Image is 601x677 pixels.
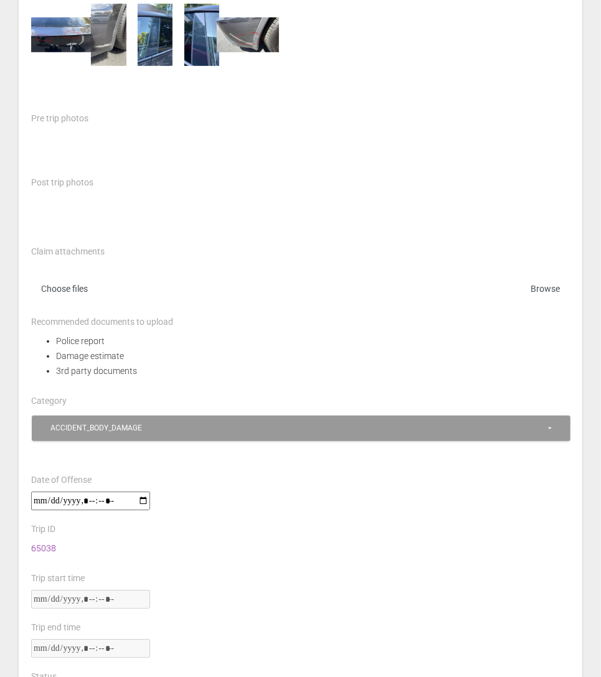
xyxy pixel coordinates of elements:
[31,278,570,304] label: Choose files
[32,416,570,441] button: accident_body_damage
[31,572,85,585] label: Trip start time
[31,113,88,125] label: Pre trip photos
[31,523,55,536] label: Trip ID
[31,177,93,189] label: Post trip photos
[50,423,546,434] div: accident_body_damage
[31,246,105,258] label: Claim attachments
[31,395,67,408] label: Category
[31,474,92,487] label: Date of Offense
[124,4,186,66] img: a84aa04fdafe4aeebbb9be9b6c7cea96.jpeg
[171,4,233,66] img: b1eb22c0269a4855ad4fe085b3b5b91d.jpeg
[56,363,570,378] li: 3rd party documents
[78,4,140,66] img: a038d4d2bf5e494a937f7c68a1d55f9b.jpeg
[217,4,279,66] img: df47634c107d49aba82373b0ac469e4b.jpeg
[31,622,80,634] label: Trip end time
[31,4,93,66] img: 3765407681b64cea9e266f3714e7871e.jpeg
[31,316,173,329] label: Recommended documents to upload
[56,348,570,363] li: Damage estimate
[56,334,570,348] li: Police report
[31,543,56,553] a: 65038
